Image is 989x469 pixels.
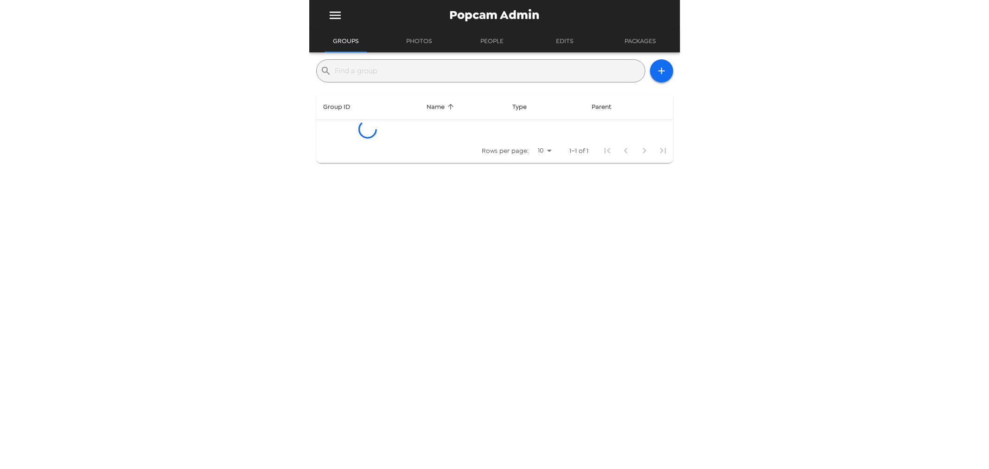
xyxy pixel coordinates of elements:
[324,101,363,112] span: Sort
[570,146,589,155] p: 1–1 of 1
[544,30,586,52] button: Edits
[427,101,457,112] span: Sort
[325,30,367,52] button: Groups
[512,101,539,112] span: Sort
[471,30,513,52] button: People
[533,144,555,157] div: 10
[398,30,440,52] button: Photos
[592,101,623,112] span: Cannot sort by this property
[616,30,664,52] button: Packages
[335,63,641,78] input: Find a group
[482,146,529,155] p: Rows per page:
[450,9,540,21] span: Popcam Admin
